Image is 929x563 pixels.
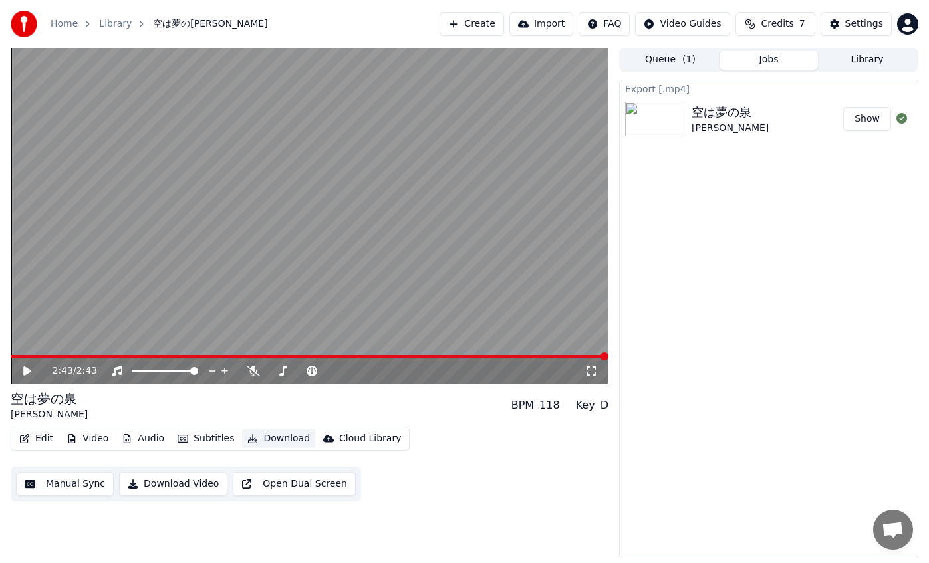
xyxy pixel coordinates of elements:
div: Key [576,397,595,413]
div: 空は夢の泉 [11,390,88,408]
div: / [52,364,84,378]
button: FAQ [579,12,630,36]
button: Import [509,12,573,36]
button: Credits7 [735,12,815,36]
button: Video Guides [635,12,730,36]
div: [PERSON_NAME] [11,408,88,421]
button: Show [843,107,891,131]
button: Subtitles [172,429,239,448]
div: 118 [539,397,560,413]
button: Jobs [720,51,818,70]
div: BPM [511,397,534,413]
img: youka [11,11,37,37]
span: 2:43 [76,364,97,378]
button: Download Video [119,472,227,496]
div: [PERSON_NAME] [692,122,769,135]
div: Settings [845,17,883,31]
button: Settings [821,12,892,36]
button: Video [61,429,114,448]
div: Export [.mp4] [620,80,918,96]
nav: breadcrumb [51,17,268,31]
div: Cloud Library [339,432,401,445]
a: Home [51,17,78,31]
button: Audio [116,429,170,448]
button: Edit [14,429,59,448]
span: 7 [799,17,805,31]
button: Manual Sync [16,472,114,496]
button: Create [440,12,504,36]
a: Library [99,17,132,31]
button: Download [242,429,315,448]
span: 2:43 [52,364,72,378]
button: Open Dual Screen [233,472,356,496]
button: Library [818,51,916,70]
span: Credits [761,17,793,31]
div: D [600,397,608,413]
span: 空は夢の[PERSON_NAME] [153,17,267,31]
a: チャットを開く [873,510,913,550]
span: ( 1 ) [682,53,696,66]
button: Queue [621,51,720,70]
div: 空は夢の泉 [692,103,769,122]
